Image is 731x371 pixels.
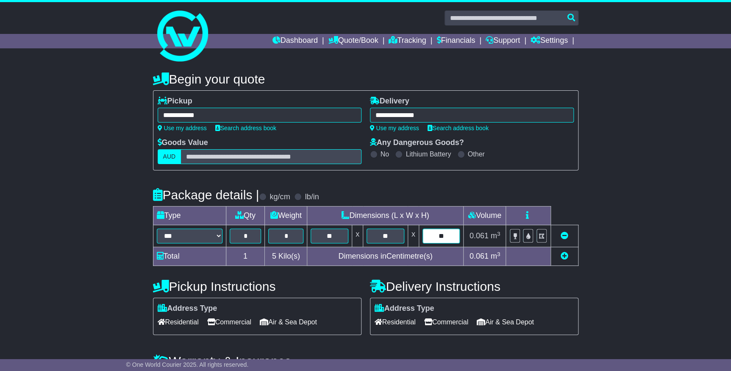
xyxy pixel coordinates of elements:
[158,315,199,329] span: Residential
[207,315,251,329] span: Commercial
[153,206,226,225] td: Type
[424,315,468,329] span: Commercial
[470,252,489,260] span: 0.061
[153,279,361,293] h4: Pickup Instructions
[158,138,208,148] label: Goods Value
[270,192,290,202] label: kg/cm
[226,206,265,225] td: Qty
[352,225,363,247] td: x
[406,150,451,158] label: Lithium Battery
[464,206,506,225] td: Volume
[226,247,265,266] td: 1
[272,34,318,48] a: Dashboard
[126,361,249,368] span: © One World Courier 2025. All rights reserved.
[158,149,181,164] label: AUD
[370,279,578,293] h4: Delivery Instructions
[389,34,426,48] a: Tracking
[158,125,207,131] a: Use my address
[328,34,378,48] a: Quote/Book
[561,252,568,260] a: Add new item
[468,150,485,158] label: Other
[370,97,409,106] label: Delivery
[260,315,317,329] span: Air & Sea Depot
[307,206,464,225] td: Dimensions (L x W x H)
[561,232,568,240] a: Remove this item
[375,304,434,313] label: Address Type
[265,206,307,225] td: Weight
[408,225,419,247] td: x
[153,72,578,86] h4: Begin your quote
[153,247,226,266] td: Total
[153,188,259,202] h4: Package details |
[470,232,489,240] span: 0.061
[370,138,464,148] label: Any Dangerous Goods?
[158,304,217,313] label: Address Type
[491,252,500,260] span: m
[497,231,500,237] sup: 3
[477,315,534,329] span: Air & Sea Depot
[370,125,419,131] a: Use my address
[153,354,578,368] h4: Warranty & Insurance
[265,247,307,266] td: Kilo(s)
[491,232,500,240] span: m
[158,97,192,106] label: Pickup
[497,251,500,257] sup: 3
[307,247,464,266] td: Dimensions in Centimetre(s)
[428,125,489,131] a: Search address book
[272,252,276,260] span: 5
[305,192,319,202] label: lb/in
[436,34,475,48] a: Financials
[215,125,276,131] a: Search address book
[375,315,416,329] span: Residential
[531,34,568,48] a: Settings
[486,34,520,48] a: Support
[381,150,389,158] label: No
